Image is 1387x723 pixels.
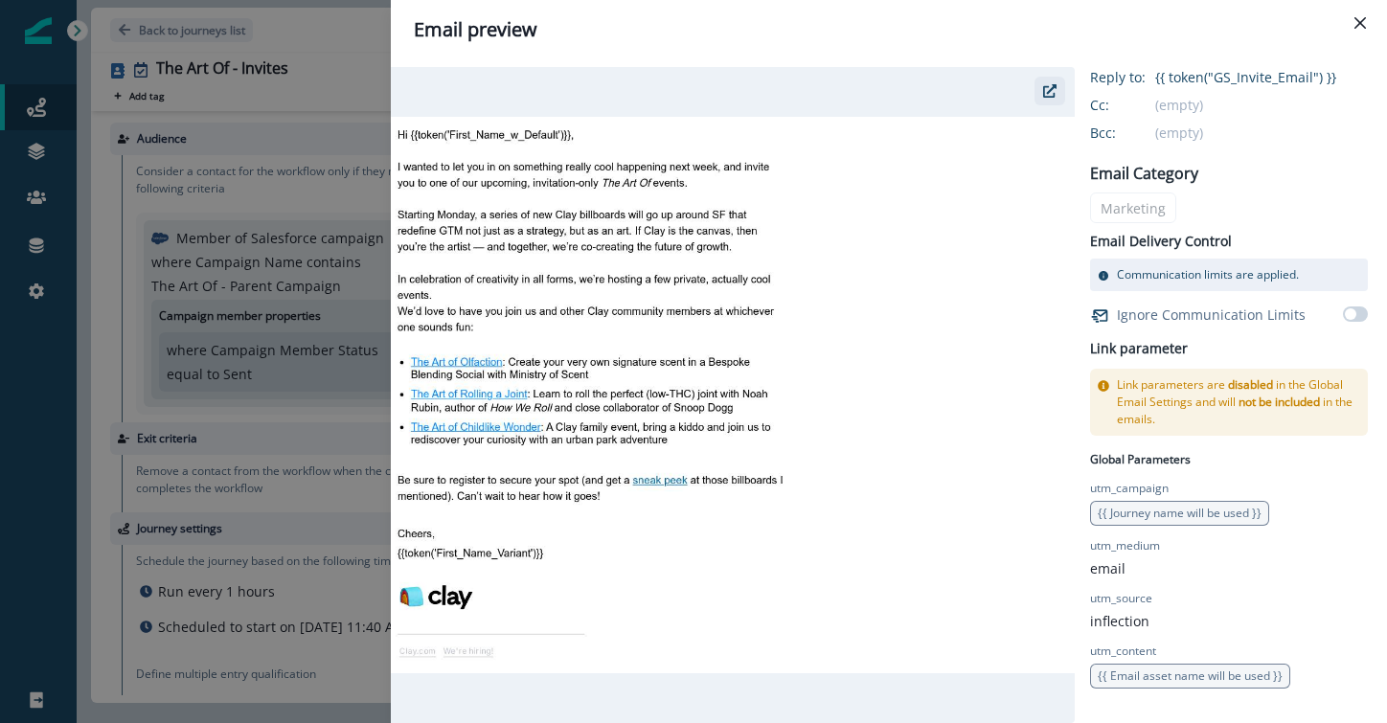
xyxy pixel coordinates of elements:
p: Link parameters are in the Global Email Settings and will in the emails. [1117,376,1360,428]
div: Email preview [414,15,1364,44]
div: (empty) [1155,95,1355,115]
span: {{ Email asset name will be used }} [1098,667,1283,684]
p: Global Parameters [1090,447,1191,468]
button: Close [1345,8,1376,38]
p: email [1090,558,1126,578]
div: Cc: [1090,95,1186,115]
div: Bcc: [1090,123,1186,143]
p: utm_campaign [1090,480,1169,497]
p: utm_medium [1090,537,1160,554]
span: disabled [1228,376,1273,393]
p: inflection [1090,611,1149,631]
span: {{ Journey name will be used }} [1098,505,1262,521]
div: Reply to: [1090,67,1186,87]
div: {{ token("GS_Invite_Email") }} [1155,67,1355,87]
img: email asset unavailable [391,117,1075,672]
div: (empty) [1155,123,1355,143]
p: utm_source [1090,590,1152,607]
p: utm_content [1090,643,1156,660]
span: not be included [1239,394,1320,410]
h2: Link parameter [1090,337,1188,361]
